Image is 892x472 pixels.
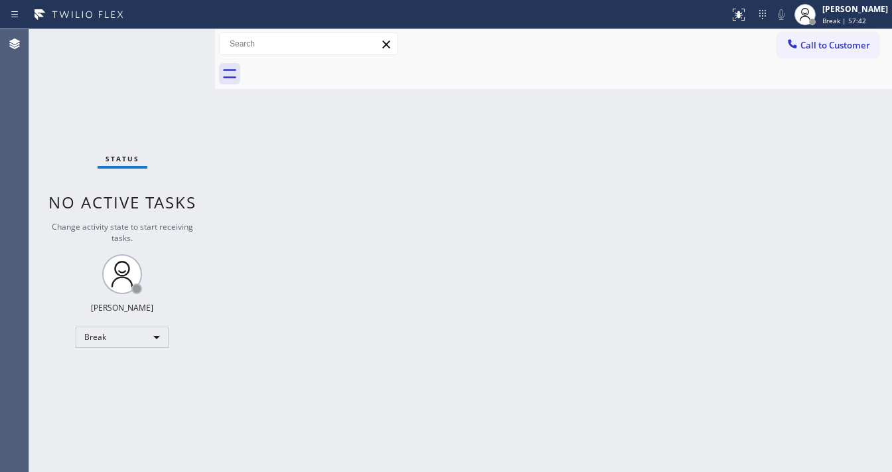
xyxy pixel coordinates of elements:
span: Break | 57:42 [822,16,866,25]
div: Break [76,327,169,348]
div: [PERSON_NAME] [822,3,888,15]
button: Mute [772,5,790,24]
input: Search [220,33,398,54]
span: Change activity state to start receiving tasks. [52,221,193,244]
span: No active tasks [48,191,196,213]
span: Status [106,154,139,163]
span: Call to Customer [800,39,870,51]
div: [PERSON_NAME] [91,302,153,313]
button: Call to Customer [777,33,879,58]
